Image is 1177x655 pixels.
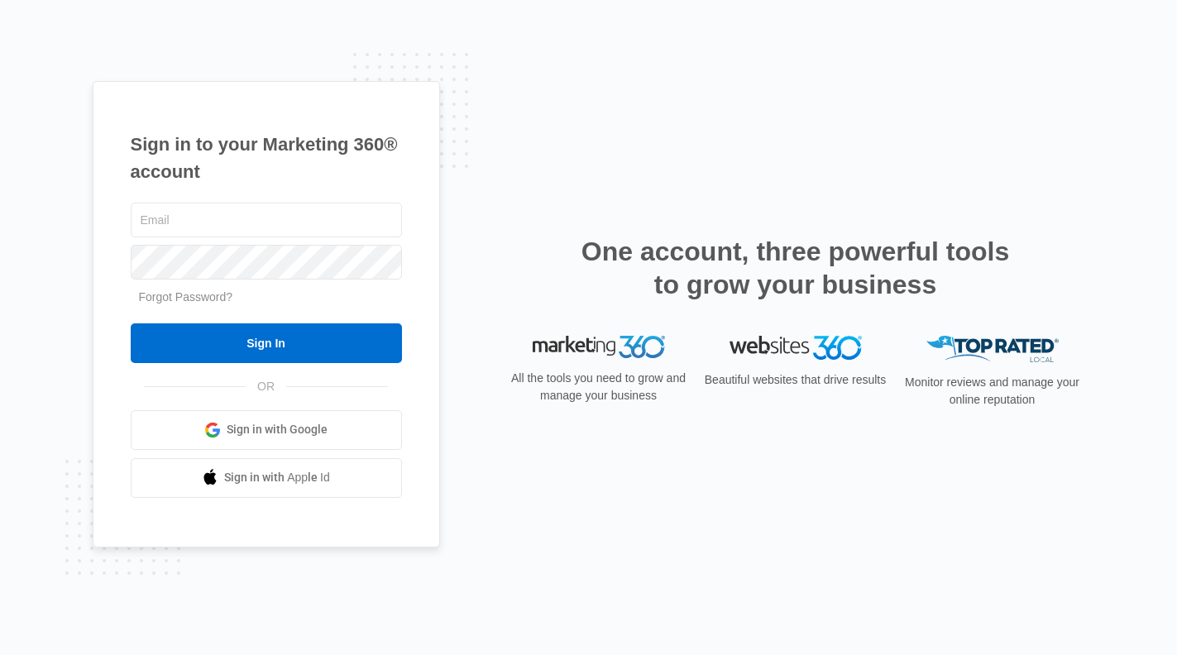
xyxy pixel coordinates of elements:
[224,469,330,486] span: Sign in with Apple Id
[131,203,402,237] input: Email
[926,336,1059,363] img: Top Rated Local
[227,421,328,438] span: Sign in with Google
[900,374,1085,409] p: Monitor reviews and manage your online reputation
[577,235,1015,301] h2: One account, three powerful tools to grow your business
[131,323,402,363] input: Sign In
[131,131,402,185] h1: Sign in to your Marketing 360® account
[139,290,233,304] a: Forgot Password?
[506,370,691,404] p: All the tools you need to grow and manage your business
[533,336,665,359] img: Marketing 360
[703,371,888,389] p: Beautiful websites that drive results
[246,378,286,395] span: OR
[131,410,402,450] a: Sign in with Google
[730,336,862,360] img: Websites 360
[131,458,402,498] a: Sign in with Apple Id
